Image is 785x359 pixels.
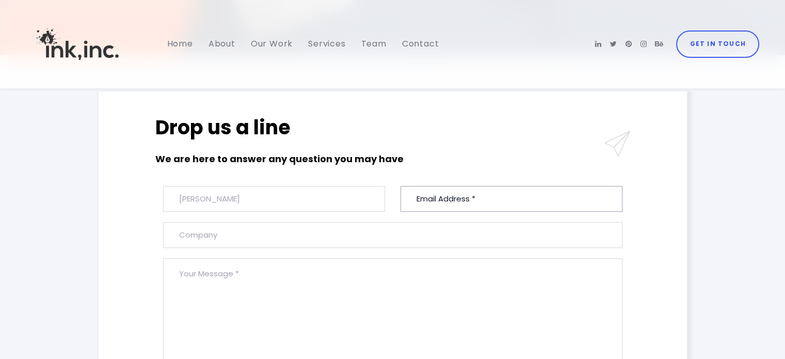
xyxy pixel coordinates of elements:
a: Get in Touch [676,30,759,57]
span: Contact [402,38,439,50]
h2: Drop us a line [155,115,434,140]
span: Our Work [251,38,293,50]
span: About [209,38,235,50]
img: Ink, Inc. | Marketing Agency [26,9,129,79]
input: Email Address * [400,186,622,212]
span: Services [308,38,345,50]
h6: We are here to answer any question you may have [155,152,434,167]
span: Team [361,38,387,50]
span: Home [167,38,193,50]
input: Company [163,222,622,248]
input: Full Name * [163,186,385,212]
span: Get in Touch [690,38,745,50]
